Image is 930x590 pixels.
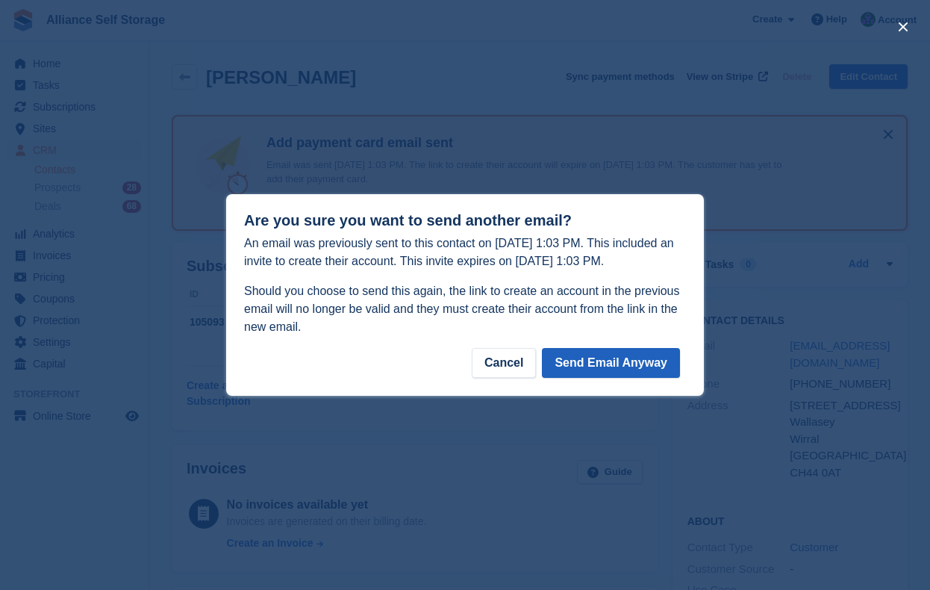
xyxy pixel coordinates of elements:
p: An email was previously sent to this contact on [DATE] 1:03 PM. This included an invite to create... [244,235,686,270]
button: Send Email Anyway [542,348,680,378]
p: Should you choose to send this again, the link to create an account in the previous email will no... [244,282,686,336]
div: Cancel [472,348,536,378]
h1: Are you sure you want to send another email? [244,212,686,229]
button: close [891,15,915,39]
